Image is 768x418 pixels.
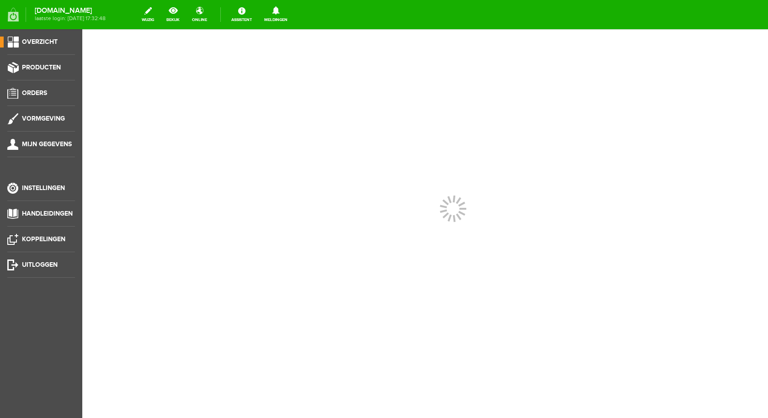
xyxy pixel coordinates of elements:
[35,16,106,21] span: laatste login: [DATE] 17:32:48
[259,5,293,25] a: Meldingen
[35,8,106,13] strong: [DOMAIN_NAME]
[22,140,72,148] span: Mijn gegevens
[22,38,58,46] span: Overzicht
[22,184,65,192] span: Instellingen
[22,63,61,71] span: Producten
[226,5,257,25] a: Assistent
[187,5,213,25] a: online
[136,5,160,25] a: wijzig
[22,115,65,122] span: Vormgeving
[161,5,185,25] a: bekijk
[22,210,73,217] span: Handleidingen
[22,235,65,243] span: Koppelingen
[22,261,58,269] span: Uitloggen
[22,89,47,97] span: Orders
